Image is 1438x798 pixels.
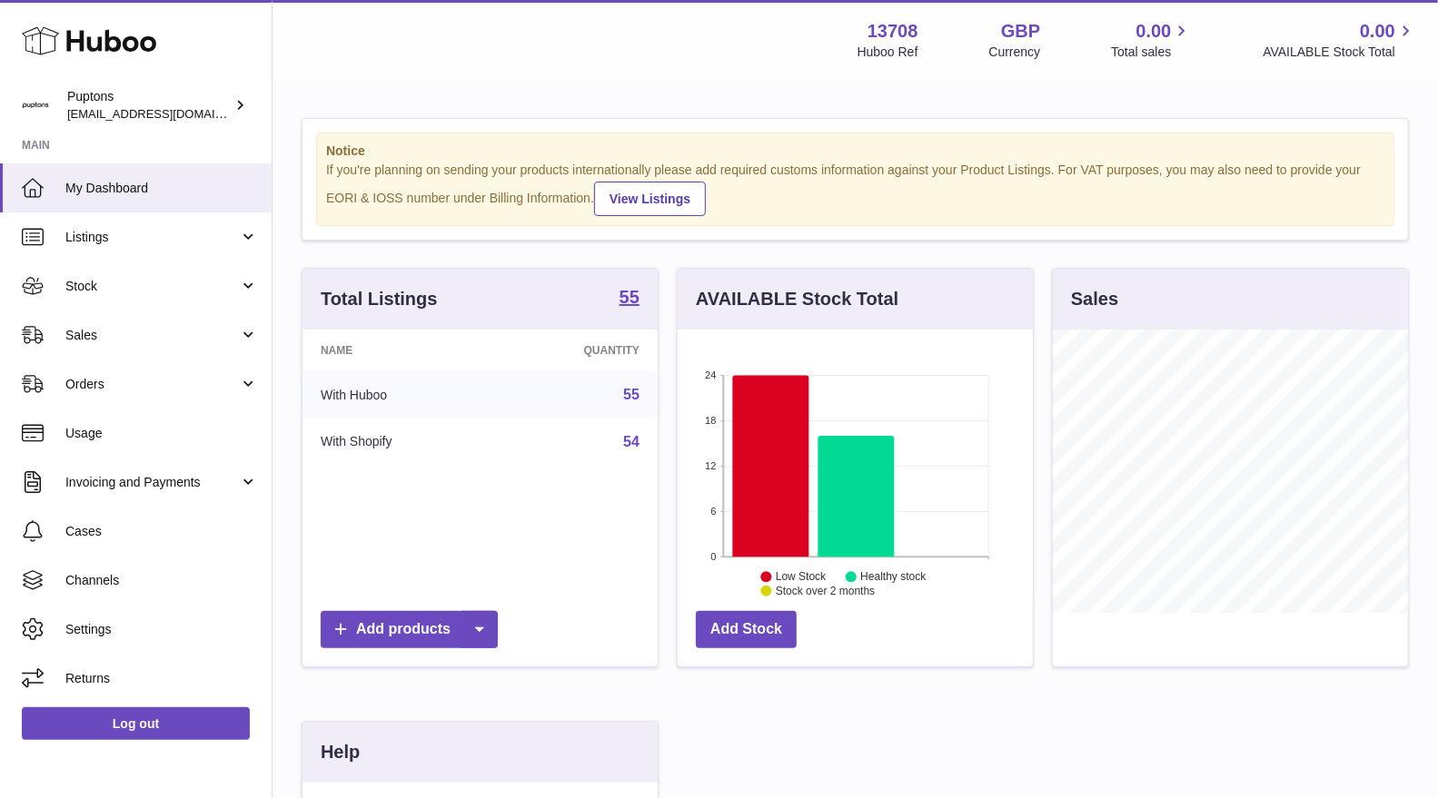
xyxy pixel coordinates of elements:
text: 24 [705,369,716,380]
span: Stock [65,278,239,295]
span: 0.00 [1136,19,1172,44]
span: [EMAIL_ADDRESS][DOMAIN_NAME] [67,106,267,121]
text: 18 [705,415,716,426]
strong: Notice [326,143,1384,160]
span: Cases [65,523,258,540]
strong: 13708 [868,19,918,44]
div: Currency [989,44,1041,61]
div: If you're planning on sending your products internationally please add required customs informati... [326,162,1384,216]
div: Puptons [67,88,231,123]
span: Total sales [1111,44,1192,61]
span: 0.00 [1360,19,1395,44]
text: Low Stock [776,570,827,583]
a: Log out [22,707,250,740]
div: Huboo Ref [858,44,918,61]
span: Sales [65,327,239,344]
span: Usage [65,425,258,442]
th: Quantity [494,330,658,371]
text: 0 [710,551,716,562]
span: Invoicing and Payments [65,474,239,491]
text: 12 [705,460,716,471]
a: 0.00 Total sales [1111,19,1192,61]
th: Name [302,330,494,371]
a: View Listings [594,182,706,216]
span: Listings [65,229,239,246]
span: My Dashboard [65,180,258,197]
a: Add Stock [696,611,797,648]
h3: Total Listings [321,287,438,311]
text: 6 [710,506,716,517]
text: Healthy stock [860,570,927,583]
span: Channels [65,572,258,589]
a: 55 [623,387,640,402]
a: 55 [620,288,640,310]
strong: GBP [1001,19,1040,44]
td: With Huboo [302,371,494,419]
span: Settings [65,621,258,638]
span: AVAILABLE Stock Total [1263,44,1416,61]
a: 54 [623,434,640,449]
strong: 55 [620,288,640,306]
span: Returns [65,670,258,687]
img: hello@puptons.com [22,92,49,119]
h3: Sales [1071,287,1118,311]
h3: Help [321,740,360,764]
text: Stock over 2 months [776,585,875,597]
a: 0.00 AVAILABLE Stock Total [1263,19,1416,61]
a: Add products [321,611,498,648]
span: Orders [65,376,239,393]
td: With Shopify [302,419,494,466]
h3: AVAILABLE Stock Total [696,287,898,311]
